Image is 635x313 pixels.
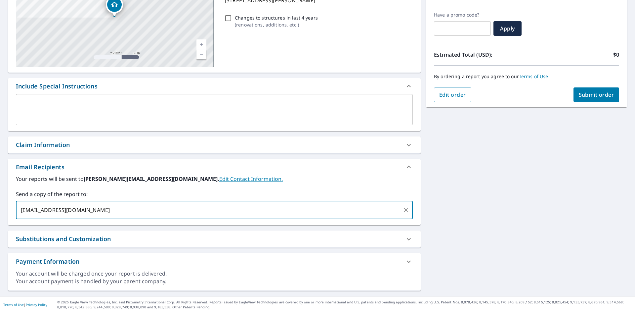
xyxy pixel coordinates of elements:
p: By ordering a report you agree to our [434,74,619,79]
div: Your account will be charged once your report is delivered. [16,270,413,278]
div: Payment Information [16,257,79,266]
a: Terms of Use [3,302,24,307]
div: Claim Information [8,136,421,153]
span: Submit order [579,91,614,98]
p: | [3,303,47,307]
div: Include Special Instructions [16,82,98,91]
a: Current Level 17, Zoom In [196,39,206,49]
div: Substitutions and Customization [16,235,111,243]
a: Terms of Use [519,73,548,79]
span: Edit order [439,91,466,98]
button: Edit order [434,87,471,102]
button: Clear [401,205,410,215]
div: Email Recipients [8,159,421,175]
div: Payment Information [8,253,421,270]
div: Substitutions and Customization [8,231,421,247]
b: [PERSON_NAME][EMAIL_ADDRESS][DOMAIN_NAME]. [84,175,219,183]
p: Changes to structures in last 4 years [235,14,318,21]
p: © 2025 Eagle View Technologies, Inc. and Pictometry International Corp. All Rights Reserved. Repo... [57,300,632,310]
p: Estimated Total (USD): [434,51,527,59]
span: Apply [499,25,516,32]
label: Have a promo code? [434,12,491,18]
div: Email Recipients [16,163,64,172]
a: EditContactInfo [219,175,283,183]
a: Privacy Policy [26,302,47,307]
button: Submit order [573,87,619,102]
p: ( renovations, additions, etc. ) [235,21,318,28]
a: Current Level 17, Zoom Out [196,49,206,59]
div: Include Special Instructions [8,78,421,94]
label: Send a copy of the report to: [16,190,413,198]
button: Apply [493,21,522,36]
label: Your reports will be sent to [16,175,413,183]
p: $0 [613,51,619,59]
div: Claim Information [16,140,70,149]
div: Your account payment is handled by your parent company. [16,278,413,285]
